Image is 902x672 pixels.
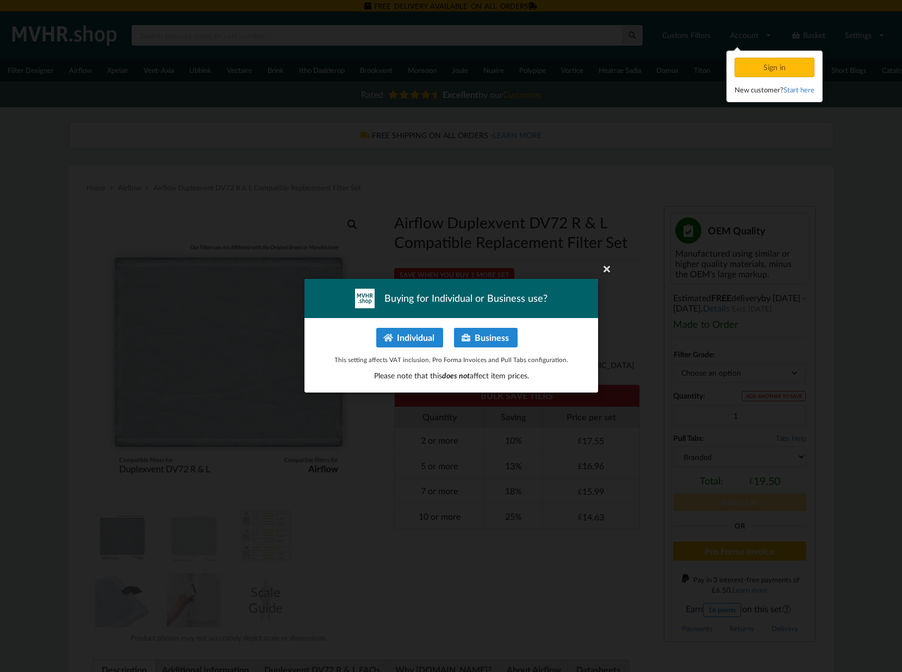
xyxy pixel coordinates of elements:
[441,371,469,381] span: does not
[316,371,587,382] p: Please note that this affect item prices.
[735,58,814,77] div: Sign in
[376,328,443,347] button: Individual
[783,85,814,94] a: Start here
[316,355,587,364] p: This setting affects VAT inclusion, Pro Forma Invoices and Pull Tabs configuration.
[735,63,817,72] a: Sign in
[454,328,518,347] button: Business
[355,289,375,308] img: mvhr-inverted.png
[384,292,548,306] span: Buying for Individual or Business use?
[735,84,814,95] div: New customer?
